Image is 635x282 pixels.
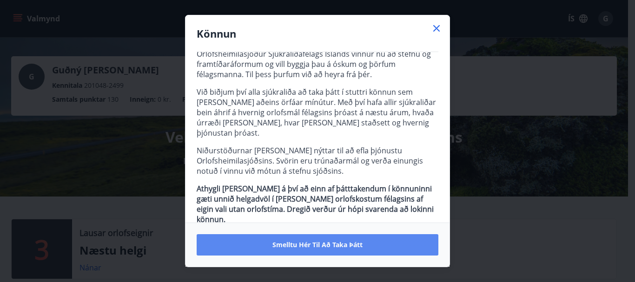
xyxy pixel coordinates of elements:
button: Smelltu hér til að taka þátt [197,234,438,256]
p: Orlofsheimilasjóður Sjúkraliðafélags Íslands vinnur nú að stefnu og framtíðaráformum og vill bygg... [197,49,438,79]
h4: Könnun [197,26,438,40]
p: Við biðjum því alla sjúkraliða að taka þátt í stuttri könnun sem [PERSON_NAME] aðeins örfáar mínú... [197,87,438,138]
strong: Athygli [PERSON_NAME] á því að einn af þátttakendum í könnuninni gæti unnið helgadvöl í [PERSON_N... [197,184,434,224]
span: Smelltu hér til að taka þátt [272,240,363,249]
p: Niðurstöðurnar [PERSON_NAME] nýttar til að efla þjónustu Orlofsheimilasjóðsins. Svörin eru trúnað... [197,145,438,176]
